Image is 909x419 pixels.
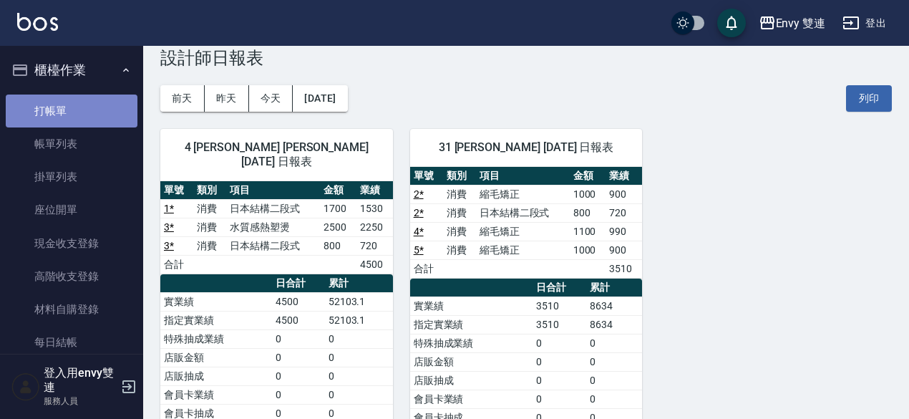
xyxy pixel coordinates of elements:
[44,395,117,408] p: 服務人員
[606,259,642,278] td: 3510
[606,241,642,259] td: 900
[606,203,642,222] td: 720
[193,181,226,200] th: 類別
[160,385,272,404] td: 會員卡業績
[320,199,356,218] td: 1700
[193,199,226,218] td: 消費
[410,259,443,278] td: 合計
[160,329,272,348] td: 特殊抽成業績
[178,140,376,169] span: 4 [PERSON_NAME] [PERSON_NAME][DATE] 日報表
[160,255,193,274] td: 合計
[325,348,393,367] td: 0
[272,311,325,329] td: 4500
[226,199,320,218] td: 日本結構二段式
[443,203,476,222] td: 消費
[410,334,533,352] td: 特殊抽成業績
[586,371,642,390] td: 0
[533,390,586,408] td: 0
[837,10,892,37] button: 登出
[160,181,193,200] th: 單號
[325,274,393,293] th: 累計
[606,185,642,203] td: 900
[356,199,393,218] td: 1530
[325,311,393,329] td: 52103.1
[606,222,642,241] td: 990
[570,222,606,241] td: 1100
[443,222,476,241] td: 消費
[226,181,320,200] th: 項目
[570,185,606,203] td: 1000
[443,185,476,203] td: 消費
[160,311,272,329] td: 指定實業績
[6,326,137,359] a: 每日結帳
[160,292,272,311] td: 實業績
[356,255,393,274] td: 4500
[570,241,606,259] td: 1000
[272,367,325,385] td: 0
[6,227,137,260] a: 現金收支登錄
[226,218,320,236] td: 水質感熱塑燙
[193,236,226,255] td: 消費
[249,85,293,112] button: 今天
[193,218,226,236] td: 消費
[533,334,586,352] td: 0
[410,390,533,408] td: 會員卡業績
[846,85,892,112] button: 列印
[356,236,393,255] td: 720
[476,203,570,222] td: 日本結構二段式
[586,279,642,297] th: 累計
[293,85,347,112] button: [DATE]
[533,279,586,297] th: 日合計
[272,292,325,311] td: 4500
[325,385,393,404] td: 0
[586,390,642,408] td: 0
[6,160,137,193] a: 掛單列表
[533,315,586,334] td: 3510
[476,241,570,259] td: 縮毛矯正
[320,236,356,255] td: 800
[410,352,533,371] td: 店販金額
[6,52,137,89] button: 櫃檯作業
[443,241,476,259] td: 消費
[533,297,586,315] td: 3510
[753,9,832,38] button: Envy 雙連
[44,366,117,395] h5: 登入用envy雙連
[226,236,320,255] td: 日本結構二段式
[160,348,272,367] td: 店販金額
[205,85,249,112] button: 昨天
[6,260,137,293] a: 高階收支登錄
[272,385,325,404] td: 0
[776,14,826,32] div: Envy 雙連
[606,167,642,186] th: 業績
[476,185,570,203] td: 縮毛矯正
[410,371,533,390] td: 店販抽成
[6,127,137,160] a: 帳單列表
[160,85,205,112] button: 前天
[160,367,272,385] td: 店販抽成
[272,348,325,367] td: 0
[570,167,606,186] th: 金額
[11,372,40,401] img: Person
[320,181,356,200] th: 金額
[586,297,642,315] td: 8634
[410,315,533,334] td: 指定實業績
[410,167,643,279] table: a dense table
[570,203,606,222] td: 800
[586,352,642,371] td: 0
[6,193,137,226] a: 座位開單
[427,140,626,155] span: 31 [PERSON_NAME] [DATE] 日報表
[717,9,746,37] button: save
[272,329,325,348] td: 0
[533,352,586,371] td: 0
[320,218,356,236] td: 2500
[356,218,393,236] td: 2250
[272,274,325,293] th: 日合計
[586,334,642,352] td: 0
[325,292,393,311] td: 52103.1
[356,181,393,200] th: 業績
[6,95,137,127] a: 打帳單
[410,297,533,315] td: 實業績
[476,222,570,241] td: 縮毛矯正
[586,315,642,334] td: 8634
[325,329,393,348] td: 0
